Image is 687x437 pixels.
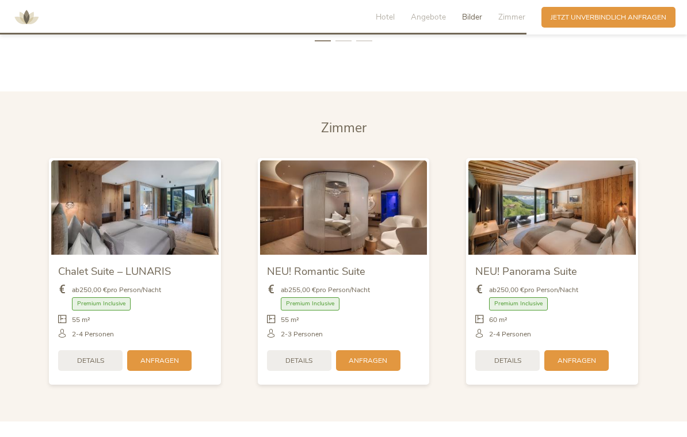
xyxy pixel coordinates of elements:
span: Anfragen [349,356,387,366]
span: Premium Inclusive [281,297,339,310]
span: Details [77,356,104,366]
span: Chalet Suite – LUNARIS [58,264,171,278]
a: AMONTI & LUNARIS Wellnessresort [9,14,44,20]
span: Premium Inclusive [72,297,131,310]
span: Details [285,356,312,366]
span: Hotel [376,11,395,22]
span: Zimmer [498,11,525,22]
span: ab pro Person/Nacht [281,285,370,295]
b: 250,00 € [79,285,107,294]
span: NEU! Panorama Suite [475,264,577,278]
span: 55 m² [281,315,299,325]
span: Anfragen [140,356,179,366]
span: Premium Inclusive [489,297,548,310]
b: 255,00 € [288,285,316,294]
span: ab pro Person/Nacht [72,285,161,295]
img: NEU! Panorama Suite [468,160,636,254]
span: 2-4 Personen [72,329,114,339]
span: 2-4 Personen [489,329,531,339]
b: 250,00 € [497,285,524,294]
span: Bilder [462,11,482,22]
span: 55 m² [72,315,90,325]
img: NEU! Romantic Suite [260,160,428,254]
span: ab pro Person/Nacht [489,285,578,295]
span: Zimmer [321,119,367,137]
span: Details [494,356,521,366]
span: NEU! Romantic Suite [267,264,365,278]
span: Anfragen [558,356,596,366]
span: 60 m² [489,315,507,325]
span: Angebote [411,11,446,22]
img: Chalet Suite – LUNARIS [51,160,219,254]
span: 2-3 Personen [281,329,323,339]
span: Jetzt unverbindlich anfragen [551,13,666,22]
